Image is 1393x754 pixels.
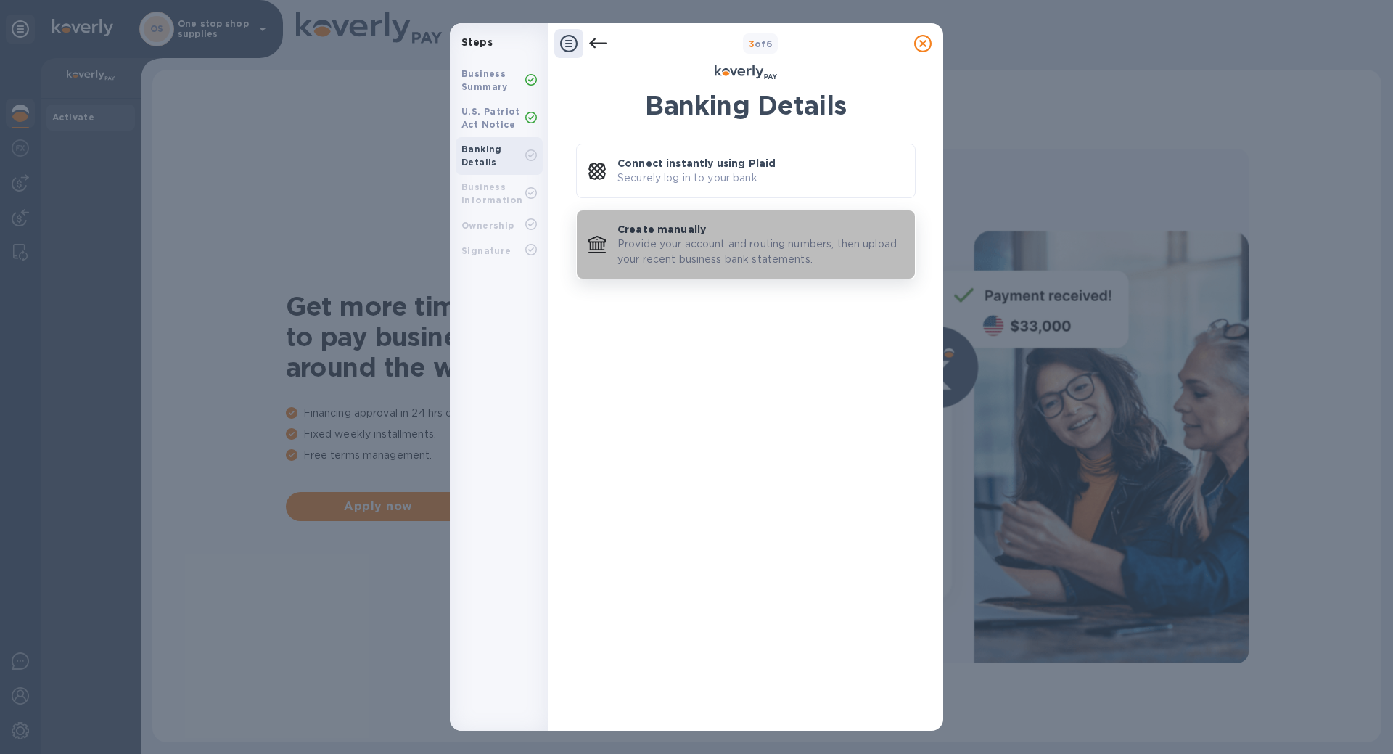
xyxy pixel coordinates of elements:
p: Connect instantly using Plaid [617,156,776,171]
button: Create manuallyProvide your account and routing numbers, then upload your recent business bank st... [576,210,916,279]
b: Banking Details [461,144,502,168]
b: Business Information [461,181,522,205]
b: Signature [461,245,511,256]
b: Ownership [461,220,514,231]
p: Securely log in to your bank. [617,171,760,186]
h1: Banking Details [576,90,916,120]
b: of 6 [749,38,773,49]
button: Connect instantly using PlaidSecurely log in to your bank. [576,144,916,198]
span: 3 [749,38,755,49]
b: U.S. Patriot Act Notice [461,106,520,130]
b: Steps [461,36,493,48]
p: Provide your account and routing numbers, then upload your recent business bank statements. [617,237,903,267]
b: Business Summary [461,68,508,92]
p: Create manually [617,222,706,237]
